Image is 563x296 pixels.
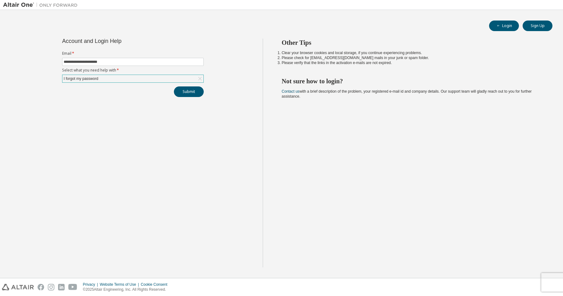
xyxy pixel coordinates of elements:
p: © 2025 Altair Engineering, Inc. All Rights Reserved. [83,287,171,292]
h2: Not sure how to login? [282,77,541,85]
div: Website Terms of Use [100,282,141,287]
div: Account and Login Help [62,39,175,44]
button: Submit [174,86,204,97]
h2: Other Tips [282,39,541,47]
div: Cookie Consent [141,282,171,287]
a: Contact us [282,89,299,94]
img: Altair One [3,2,81,8]
img: instagram.svg [48,284,54,290]
li: Please verify that the links in the activation e-mails are not expired. [282,60,541,65]
img: youtube.svg [68,284,77,290]
li: Please check for [EMAIL_ADDRESS][DOMAIN_NAME] mails in your junk or spam folder. [282,55,541,60]
label: Select what you need help with [62,68,204,73]
button: Sign Up [523,21,552,31]
div: Privacy [83,282,100,287]
label: Email [62,51,204,56]
div: I forgot my password [62,75,203,82]
img: altair_logo.svg [2,284,34,290]
button: Login [489,21,519,31]
img: linkedin.svg [58,284,65,290]
span: with a brief description of the problem, your registered e-mail id and company details. Our suppo... [282,89,532,99]
div: I forgot my password [63,75,99,82]
img: facebook.svg [38,284,44,290]
li: Clear your browser cookies and local storage, if you continue experiencing problems. [282,50,541,55]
